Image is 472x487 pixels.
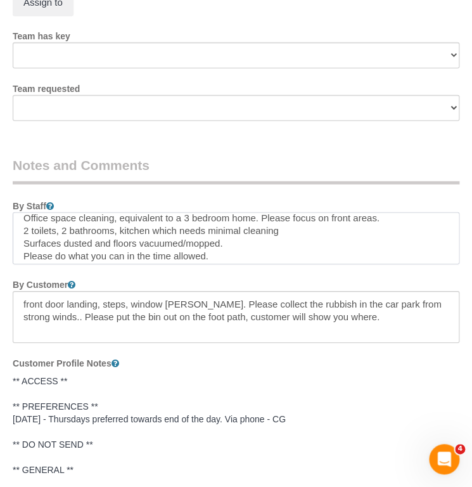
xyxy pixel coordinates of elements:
legend: Notes and Comments [13,156,459,185]
span: 4 [455,444,465,454]
label: By Staff [3,195,63,212]
label: Team has key [3,25,80,42]
label: Customer Profile Notes [3,353,129,370]
label: Team requested [3,78,89,95]
label: By Customer [3,274,85,291]
iframe: Intercom live chat [429,444,459,474]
